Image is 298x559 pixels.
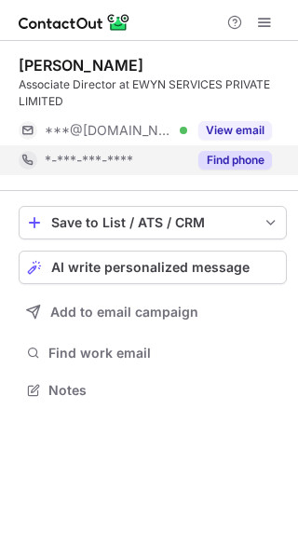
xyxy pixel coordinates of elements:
[19,340,287,366] button: Find work email
[19,295,287,329] button: Add to email campaign
[19,206,287,239] button: save-profile-one-click
[19,11,130,34] img: ContactOut v5.3.10
[51,215,254,230] div: Save to List / ATS / CRM
[51,260,250,275] span: AI write personalized message
[198,151,272,170] button: Reveal Button
[19,56,143,75] div: [PERSON_NAME]
[19,377,287,403] button: Notes
[19,251,287,284] button: AI write personalized message
[198,121,272,140] button: Reveal Button
[48,345,279,361] span: Find work email
[45,122,173,139] span: ***@[DOMAIN_NAME]
[48,382,279,399] span: Notes
[19,76,287,110] div: Associate Director at EWYN SERVICES PRIVATE LIMITED
[50,305,198,320] span: Add to email campaign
